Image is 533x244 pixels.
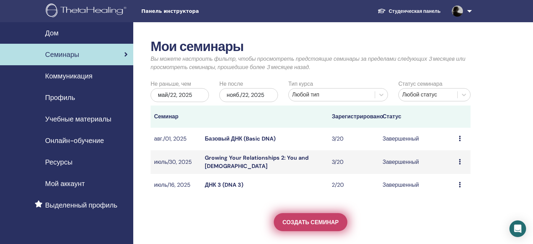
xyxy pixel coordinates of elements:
span: Семинары [45,49,79,60]
div: май/22, 2025 [151,88,209,102]
div: нояб./22, 2025 [219,88,278,102]
td: июль/16, 2025 [151,174,201,196]
span: Мой аккаунт [45,178,85,189]
th: Статус [379,106,456,128]
span: Онлайн-обучение [45,135,104,146]
label: Не после [219,80,243,88]
a: Базовый ДНК (Basic DNA) [205,135,276,142]
th: Зарегистрировано [328,106,379,128]
label: Не раньше, чем [151,80,191,88]
td: Завершенный [379,128,456,150]
span: Коммуникация [45,71,92,81]
a: Студенческая панель [372,5,446,18]
label: Тип курса [288,80,313,88]
div: Любой тип [292,91,371,99]
a: Создать семинар [274,213,347,231]
td: Завершенный [379,174,456,196]
span: Создать семинар [282,219,339,226]
img: graduation-cap-white.svg [378,8,386,14]
p: Вы можете настроить фильтр, чтобы просмотреть предстоящие семинары за пределами следующих 3 месяц... [151,55,471,71]
span: Дом [45,28,59,38]
div: Open Intercom Messenger [509,220,526,237]
td: Завершенный [379,150,456,174]
span: Панель инструктора [141,8,245,15]
img: logo.png [46,3,129,19]
h2: Мои семинары [151,39,471,55]
a: Growing Your Relationships 2: You and [DEMOGRAPHIC_DATA] [205,154,308,170]
span: Профиль [45,92,75,103]
th: Семинар [151,106,201,128]
td: 3/20 [328,150,379,174]
a: ДНК 3 (DNA 3) [205,181,243,188]
td: авг./01, 2025 [151,128,201,150]
div: Любой статус [402,91,454,99]
span: Учебные материалы [45,114,111,124]
span: Выделенный профиль [45,200,117,210]
td: 2/20 [328,174,379,196]
img: default.jpg [452,6,463,17]
span: Ресурсы [45,157,73,167]
td: июль/30, 2025 [151,150,201,174]
label: Статус семинара [398,80,442,88]
td: 3/20 [328,128,379,150]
